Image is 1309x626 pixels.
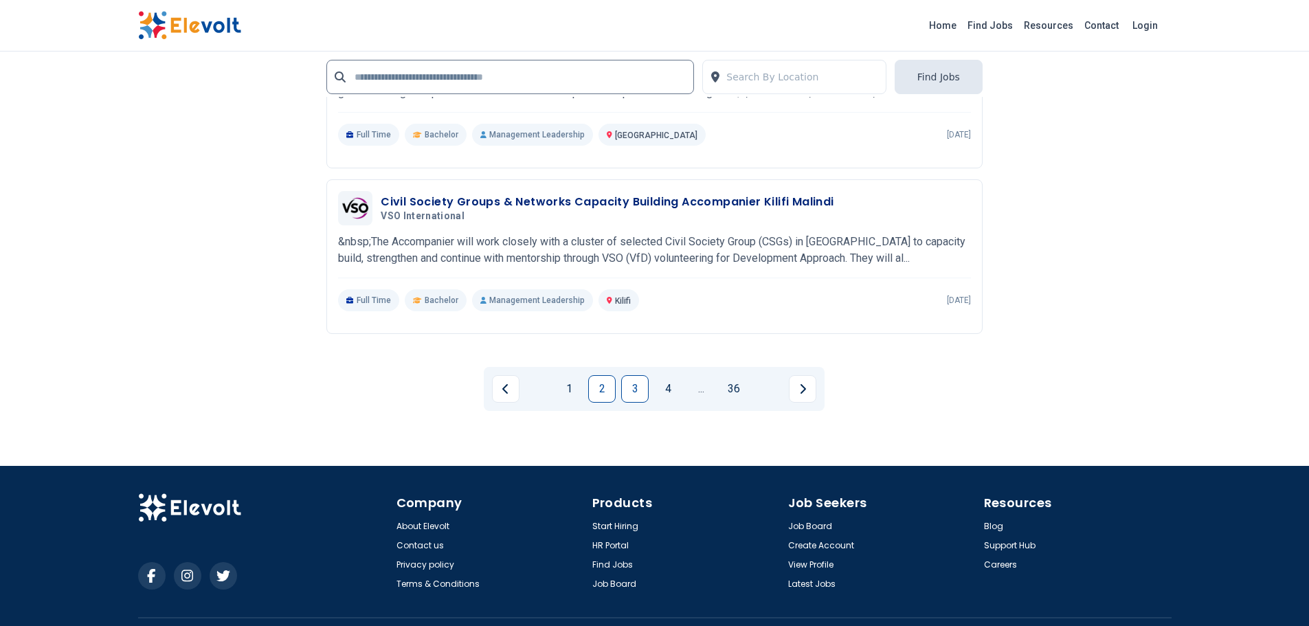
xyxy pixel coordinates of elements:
img: VSO International [342,194,369,222]
a: Previous page [492,375,519,403]
a: Support Hub [984,540,1036,551]
a: Contact us [396,540,444,551]
img: Elevolt [138,11,241,40]
p: Full Time [338,289,399,311]
a: Blog [984,521,1003,532]
a: HR Portal [592,540,629,551]
ul: Pagination [492,375,816,403]
p: Management Leadership [472,124,593,146]
span: Bachelor [425,129,458,140]
a: Start Hiring [592,521,638,532]
a: Job Board [592,579,636,590]
h4: Company [396,493,584,513]
a: VSO InternationalCivil Society Groups & Networks Capacity Building Accompanier Kilifi MalindiVSO ... [338,191,971,311]
a: Contact [1079,14,1124,36]
a: About Elevolt [396,521,449,532]
span: VSO International [381,210,465,223]
a: Create Account [788,540,854,551]
h4: Job Seekers [788,493,976,513]
a: Resources [1018,14,1079,36]
a: Job Board [788,521,832,532]
h3: Civil Society Groups & Networks Capacity Building Accompanier Kilifi Malindi [381,194,833,210]
a: Find Jobs [592,559,633,570]
p: Full Time [338,124,399,146]
h4: Products [592,493,780,513]
a: Careers [984,559,1017,570]
p: [DATE] [947,295,971,306]
a: Page 3 [621,375,649,403]
a: Login [1124,12,1166,39]
a: Page 36 [720,375,748,403]
a: Jump forward [687,375,715,403]
p: Management Leadership [472,289,593,311]
a: Next page [789,375,816,403]
img: Elevolt [138,493,241,522]
button: Find Jobs [895,60,983,94]
p: [DATE] [947,129,971,140]
a: Terms & Conditions [396,579,480,590]
h4: Resources [984,493,1172,513]
a: Latest Jobs [788,579,836,590]
a: Page 1 [555,375,583,403]
a: Find Jobs [962,14,1018,36]
iframe: Chat Widget [1240,560,1309,626]
span: [GEOGRAPHIC_DATA] [615,131,697,140]
a: View Profile [788,559,833,570]
a: Privacy policy [396,559,454,570]
a: Page 4 [654,375,682,403]
p: &nbsp;The Accompanier will work closely with a cluster of selected Civil Society Group (CSGs) in ... [338,234,971,267]
a: Page 2 is your current page [588,375,616,403]
span: Bachelor [425,295,458,306]
span: Kilifi [615,296,631,306]
a: Home [924,14,962,36]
